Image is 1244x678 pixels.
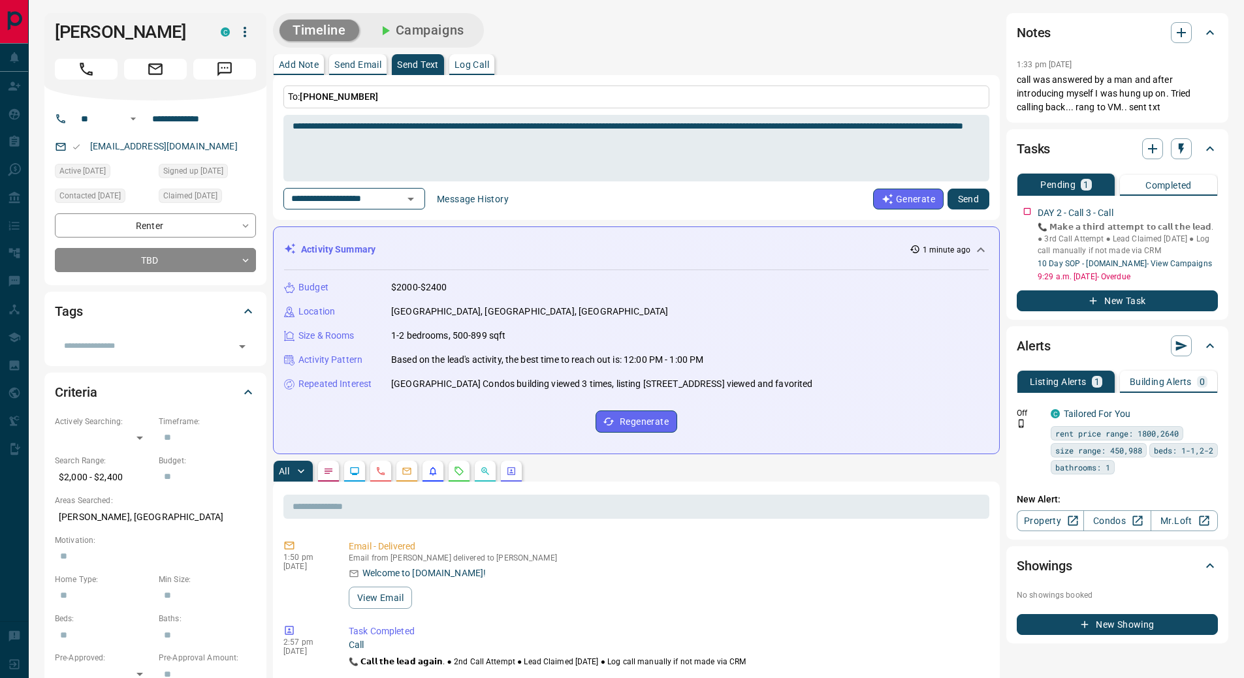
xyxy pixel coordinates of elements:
button: New Showing [1017,614,1218,635]
p: Motivation: [55,534,256,546]
div: Notes [1017,17,1218,48]
p: [GEOGRAPHIC_DATA] Condos building viewed 3 times, listing [STREET_ADDRESS] viewed and favorited [391,377,812,391]
p: No showings booked [1017,589,1218,601]
span: Contacted [DATE] [59,189,121,202]
div: Thu Oct 09 2025 [55,164,152,182]
div: Thu Oct 09 2025 [159,189,256,207]
span: Claimed [DATE] [163,189,217,202]
p: Budget [298,281,328,294]
p: [DATE] [283,647,329,656]
span: Signed up [DATE] [163,164,223,177]
p: Welcome to [DOMAIN_NAME]! [362,566,486,580]
h2: Showings [1017,555,1072,576]
p: 1:33 pm [DATE] [1017,60,1072,69]
svg: Listing Alerts [428,466,438,476]
h1: [PERSON_NAME] [55,22,201,42]
button: Generate [873,189,944,209]
button: Open [233,337,251,356]
svg: Notes [323,466,334,476]
p: Email - Delivered [349,540,984,553]
p: Email from [PERSON_NAME] delivered to [PERSON_NAME] [349,553,984,562]
p: 1 [1094,377,1100,386]
a: Mr.Loft [1151,510,1218,531]
p: 📞 𝗖𝗮𝗹𝗹 𝘁𝗵𝗲 𝗹𝗲𝗮𝗱 𝗮𝗴𝗮𝗶𝗻. ● 2nd Call Attempt ● Lead Claimed [DATE] ‎● Log call manually if not made ... [349,656,984,668]
p: 2:57 pm [283,638,329,647]
p: To: [283,85,989,108]
span: Call [55,59,118,80]
span: [PHONE_NUMBER] [300,91,378,102]
p: 0 [1200,377,1205,386]
p: Activity Summary [301,243,375,256]
p: Log Call [455,60,489,69]
h2: Criteria [55,382,97,403]
p: Call [349,638,984,652]
p: Listing Alerts [1030,377,1087,386]
svg: Lead Browsing Activity [349,466,360,476]
button: Message History [429,189,517,209]
p: Building Alerts [1130,377,1192,386]
button: Send [948,189,989,209]
p: [DATE] [283,562,329,571]
div: condos.ca [1051,409,1060,418]
p: Pre-Approval Amount: [159,652,256,664]
p: 1 [1083,180,1089,189]
p: Activity Pattern [298,353,362,367]
p: 9:29 a.m. [DATE] - Overdue [1038,271,1218,283]
h2: Notes [1017,22,1051,43]
p: Size & Rooms [298,329,355,343]
p: Off [1017,407,1043,419]
p: [PERSON_NAME], [GEOGRAPHIC_DATA] [55,506,256,528]
p: Add Note [279,60,319,69]
span: bathrooms: 1 [1055,461,1110,474]
h2: Tags [55,301,82,322]
div: condos.ca [221,27,230,37]
p: Location [298,305,335,318]
p: [GEOGRAPHIC_DATA], [GEOGRAPHIC_DATA], [GEOGRAPHIC_DATA] [391,305,668,318]
p: DAY 2 - Call 3 - Call [1038,206,1113,220]
svg: Calls [375,466,386,476]
svg: Push Notification Only [1017,419,1026,428]
h2: Alerts [1017,335,1051,356]
div: Renter [55,213,256,238]
span: Active [DATE] [59,164,106,177]
p: Search Range: [55,455,152,467]
div: Thu Oct 09 2025 [55,189,152,207]
button: Regenerate [596,410,677,433]
a: [EMAIL_ADDRESS][DOMAIN_NAME] [90,141,238,151]
div: TBD [55,248,256,272]
p: Pre-Approved: [55,652,152,664]
button: View Email [349,587,412,609]
p: Timeframe: [159,416,256,427]
p: $2,000 - $2,400 [55,467,152,488]
p: Task Completed [349,624,984,638]
p: Baths: [159,613,256,624]
div: Criteria [55,377,256,408]
button: Open [402,190,420,208]
p: New Alert: [1017,493,1218,506]
a: 10 Day SOP - [DOMAIN_NAME]- View Campaigns [1038,259,1212,268]
svg: Email Valid [72,142,81,151]
span: beds: 1-1,2-2 [1154,444,1213,457]
span: Email [124,59,187,80]
p: Actively Searching: [55,416,152,427]
p: All [279,467,289,476]
p: 1 minute ago [923,244,970,256]
p: 📞 𝗠𝗮𝗸𝗲 𝗮 𝘁𝗵𝗶𝗿𝗱 𝗮𝘁𝘁𝗲𝗺𝗽𝘁 𝘁𝗼 𝗰𝗮𝗹𝗹 𝘁𝗵𝗲 𝗹𝗲𝗮𝗱. ● 3rd Call Attempt ● Lead Claimed [DATE] ● Log call manu... [1038,221,1218,256]
button: Campaigns [364,20,477,41]
p: Beds: [55,613,152,624]
div: Tasks [1017,133,1218,164]
p: call was answered by a man and after introducing myself I was hung up on. Tried calling back... r... [1017,73,1218,114]
svg: Opportunities [480,466,490,476]
p: Completed [1145,181,1192,190]
p: Home Type: [55,574,152,585]
span: Message [193,59,256,80]
p: 1-2 bedrooms, 500-899 sqft [391,329,505,343]
svg: Emails [402,466,412,476]
svg: Requests [454,466,464,476]
span: rent price range: 1800,2640 [1055,427,1179,440]
p: Budget: [159,455,256,467]
a: Condos [1083,510,1151,531]
p: Send Email [334,60,381,69]
a: Tailored For You [1064,408,1130,419]
p: Areas Searched: [55,495,256,506]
